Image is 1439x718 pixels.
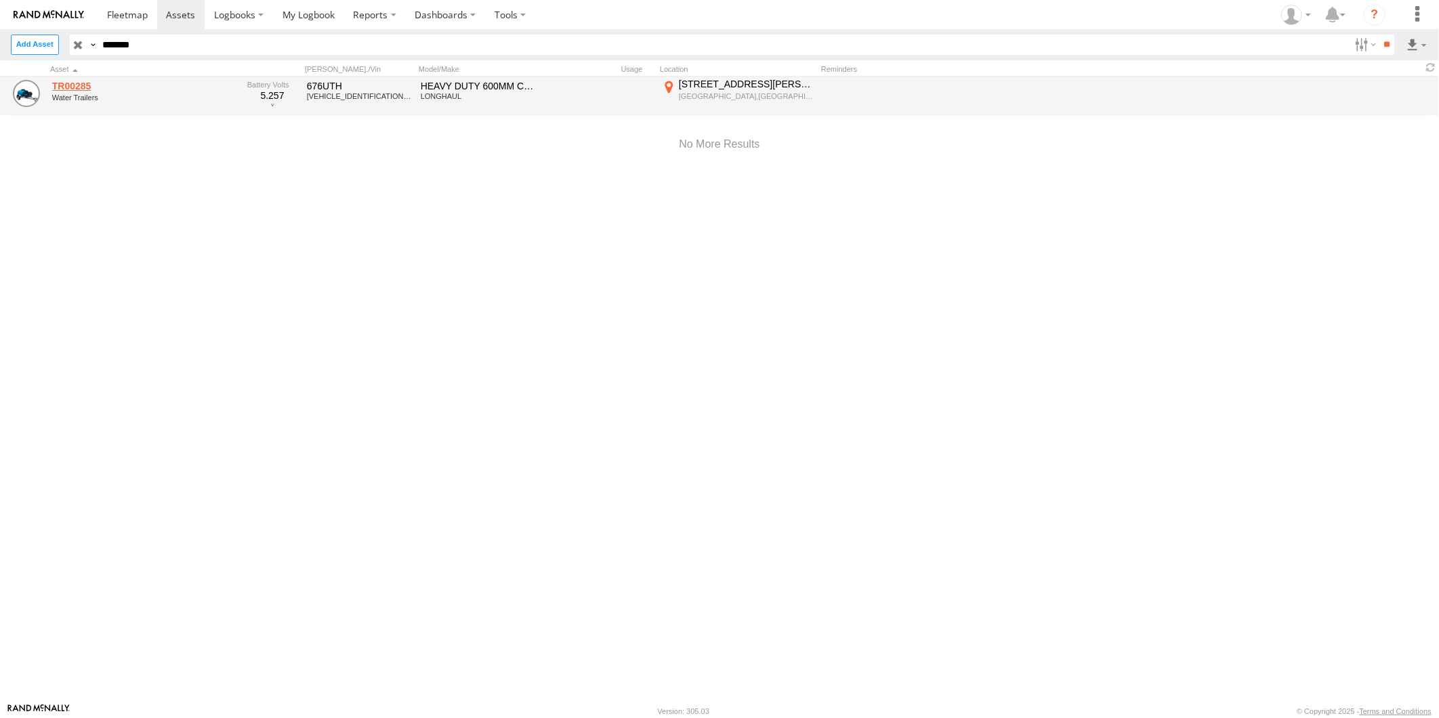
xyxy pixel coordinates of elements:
div: LONGHAUL [421,92,539,100]
label: Click to View Current Location [660,78,816,114]
div: HEAVY DUTY 600MM CAGE 8X5 TRAILER [421,80,539,92]
div: [STREET_ADDRESS][PERSON_NAME] [679,78,814,90]
div: Click to Sort [50,64,240,74]
div: undefined [52,93,238,102]
a: Terms and Conditions [1360,707,1432,715]
i: ? [1364,4,1385,26]
div: © Copyright 2025 - [1297,707,1432,715]
label: Search Query [87,35,98,54]
div: Usage [546,64,654,74]
label: Search Filter Options [1350,35,1379,54]
a: TR00285 [52,80,238,92]
div: 6MZB0XTRLRS000489 [307,92,411,100]
div: Location [660,64,816,74]
label: Export results as... [1405,35,1428,54]
div: Zarni Lwin [1276,5,1316,25]
div: 676UTH [307,80,411,92]
a: Visit our Website [7,704,70,718]
div: Version: 305.03 [658,707,709,715]
span: Refresh [1423,62,1439,75]
div: Model/Make [419,64,541,74]
div: 5.257 [247,80,297,109]
div: Reminders [821,64,1038,74]
a: View Asset Details [13,80,40,107]
img: rand-logo.svg [14,10,84,20]
div: [GEOGRAPHIC_DATA],[GEOGRAPHIC_DATA] [679,91,814,101]
label: Create New Asset [11,35,59,54]
div: [PERSON_NAME]./Vin [305,64,413,74]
